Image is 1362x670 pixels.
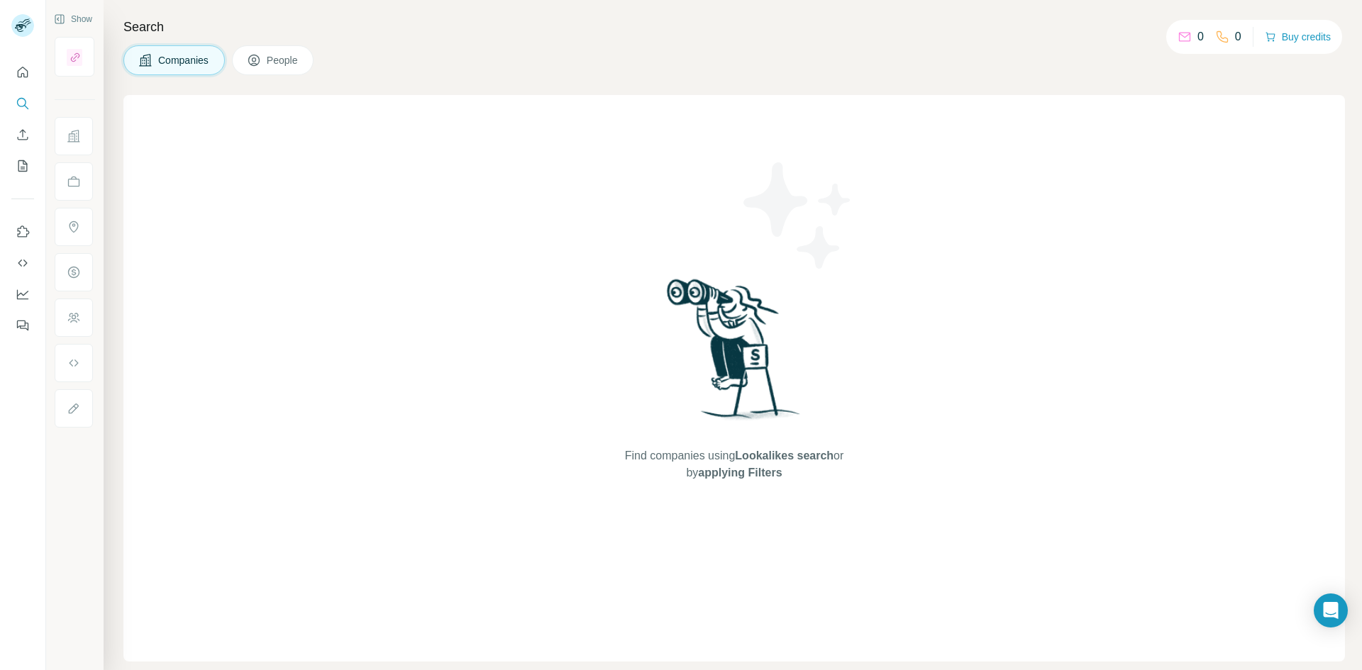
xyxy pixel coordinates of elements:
[44,9,102,30] button: Show
[660,275,808,433] img: Surfe Illustration - Woman searching with binoculars
[123,17,1345,37] h4: Search
[1265,27,1331,47] button: Buy credits
[11,153,34,179] button: My lists
[158,53,210,67] span: Companies
[11,91,34,116] button: Search
[11,122,34,147] button: Enrich CSV
[267,53,299,67] span: People
[698,467,782,479] span: applying Filters
[11,250,34,276] button: Use Surfe API
[11,60,34,85] button: Quick start
[1235,28,1241,45] p: 0
[11,281,34,307] button: Dashboard
[621,447,848,481] span: Find companies using or by
[11,219,34,245] button: Use Surfe on LinkedIn
[734,152,862,279] img: Surfe Illustration - Stars
[735,450,834,462] span: Lookalikes search
[1197,28,1204,45] p: 0
[1314,593,1348,627] div: Open Intercom Messenger
[11,313,34,338] button: Feedback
